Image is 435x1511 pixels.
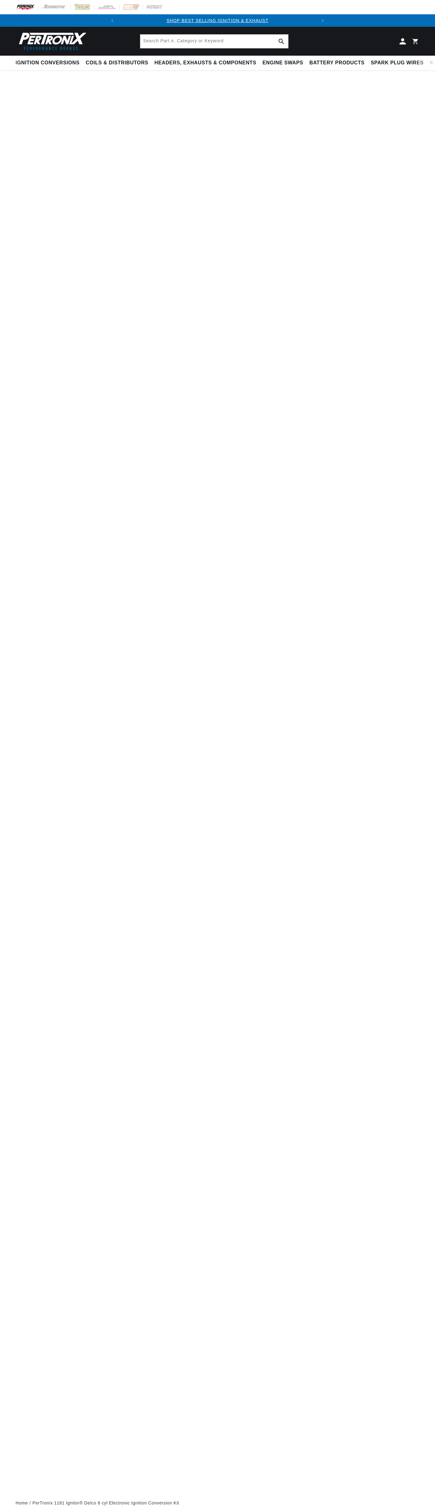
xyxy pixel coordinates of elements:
[275,35,288,48] button: Search Part #, Category or Keyword
[118,17,316,24] div: Announcement
[259,56,306,70] summary: Engine Swaps
[16,1499,419,1506] nav: breadcrumbs
[371,60,423,66] span: Spark Plug Wires
[16,1499,28,1506] a: Home
[317,14,329,27] button: Translation missing: en.sections.announcements.next_announcement
[368,56,427,70] summary: Spark Plug Wires
[140,35,288,48] input: Search Part #, Category or Keyword
[166,18,268,23] a: SHOP BEST SELLING IGNITION & EXHAUST
[118,17,316,24] div: 1 of 2
[83,56,151,70] summary: Coils & Distributors
[151,56,259,70] summary: Headers, Exhausts & Components
[16,56,83,70] summary: Ignition Conversions
[16,30,87,52] img: Pertronix
[16,60,80,66] span: Ignition Conversions
[86,60,148,66] span: Coils & Distributors
[262,60,303,66] span: Engine Swaps
[306,56,368,70] summary: Battery Products
[32,1499,179,1506] a: PerTronix 1181 Ignitor® Delco 8 cyl Electronic Ignition Conversion Kit
[155,60,256,66] span: Headers, Exhausts & Components
[106,14,118,27] button: Translation missing: en.sections.announcements.previous_announcement
[309,60,364,66] span: Battery Products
